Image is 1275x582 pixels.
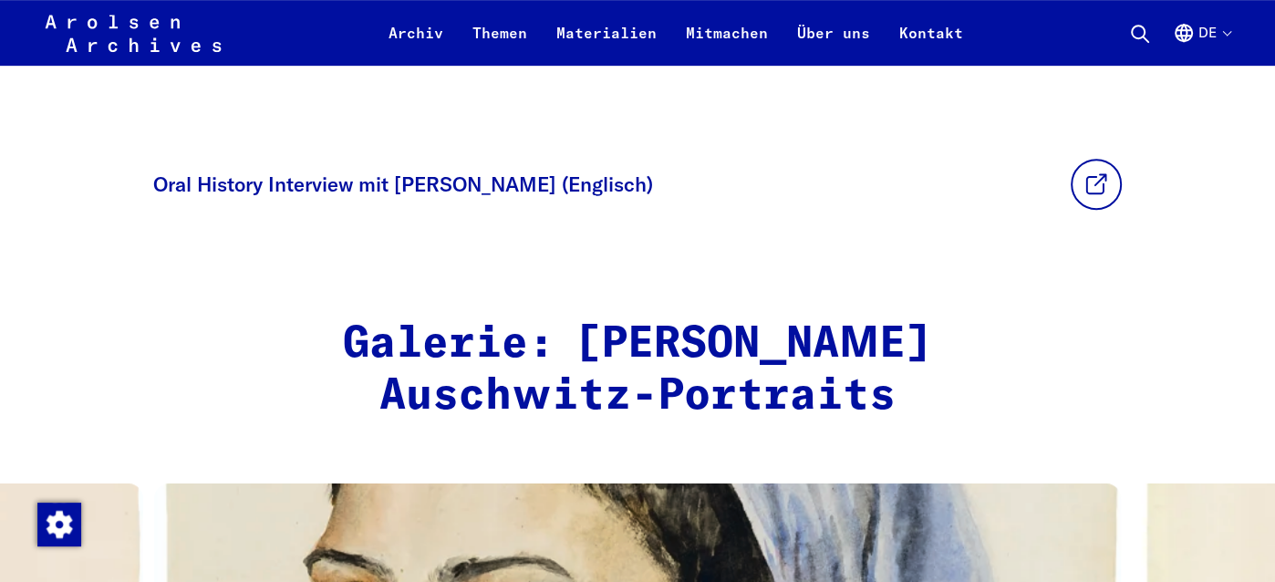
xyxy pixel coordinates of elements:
a: Mitmachen [671,22,783,66]
nav: Primär [374,11,978,55]
a: Themen [458,22,542,66]
a: Kontakt [885,22,978,66]
h2: Galerie: [PERSON_NAME] Auschwitz-Portraits [252,319,1023,422]
a: Über uns [783,22,885,66]
a: Archiv [374,22,458,66]
button: Deutsch, Sprachauswahl [1173,22,1230,66]
a: Materialien [542,22,671,66]
img: Zustimmung ändern [37,503,81,546]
